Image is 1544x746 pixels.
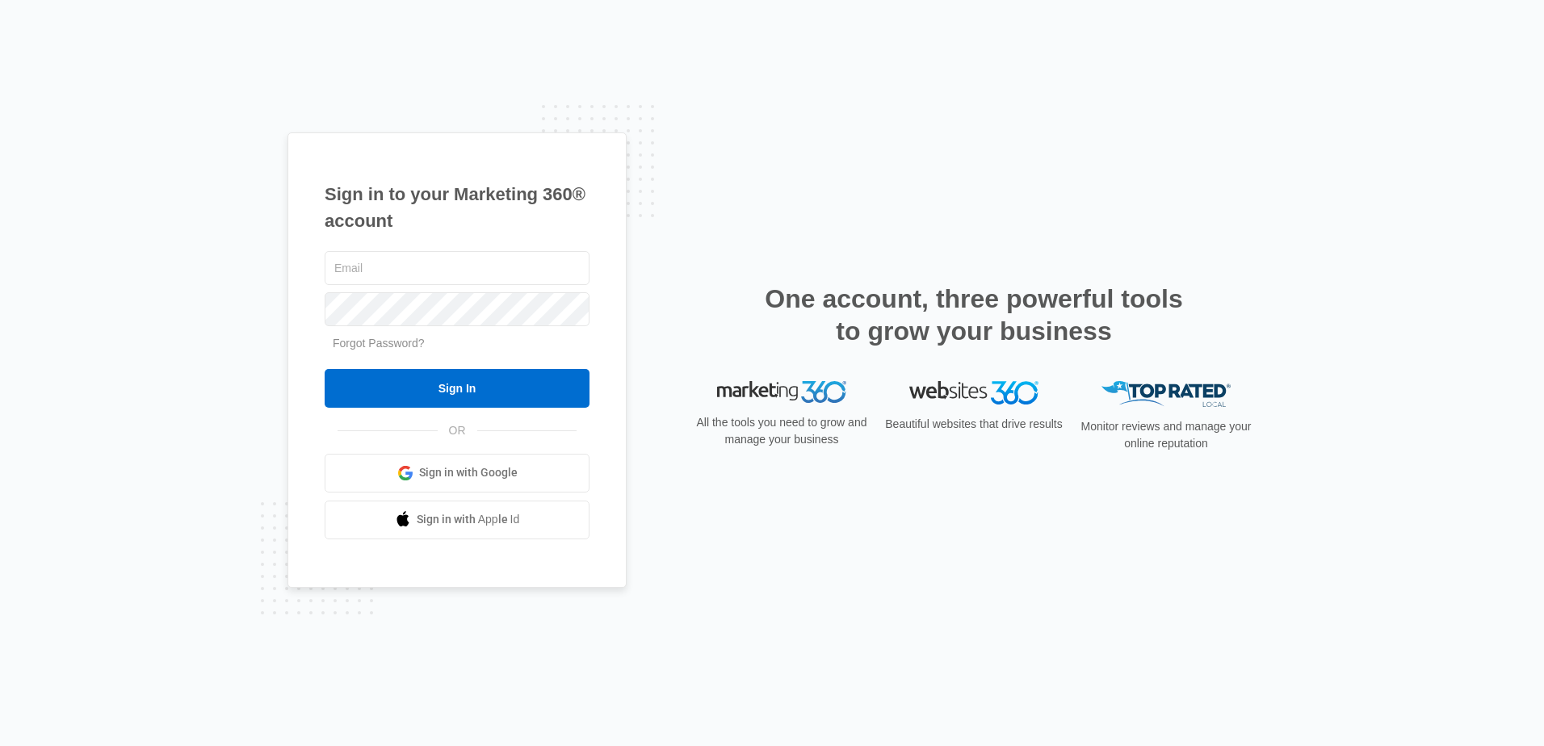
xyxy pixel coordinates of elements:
[325,181,589,234] h1: Sign in to your Marketing 360® account
[1101,381,1231,408] img: Top Rated Local
[438,422,477,439] span: OR
[325,454,589,492] a: Sign in with Google
[909,381,1038,404] img: Websites 360
[419,464,518,481] span: Sign in with Google
[883,416,1064,433] p: Beautiful websites that drive results
[717,381,846,404] img: Marketing 360
[333,337,425,350] a: Forgot Password?
[325,369,589,408] input: Sign In
[1076,418,1257,452] p: Monitor reviews and manage your online reputation
[691,414,872,448] p: All the tools you need to grow and manage your business
[325,251,589,285] input: Email
[325,501,589,539] a: Sign in with Apple Id
[417,511,520,528] span: Sign in with Apple Id
[760,283,1188,347] h2: One account, three powerful tools to grow your business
